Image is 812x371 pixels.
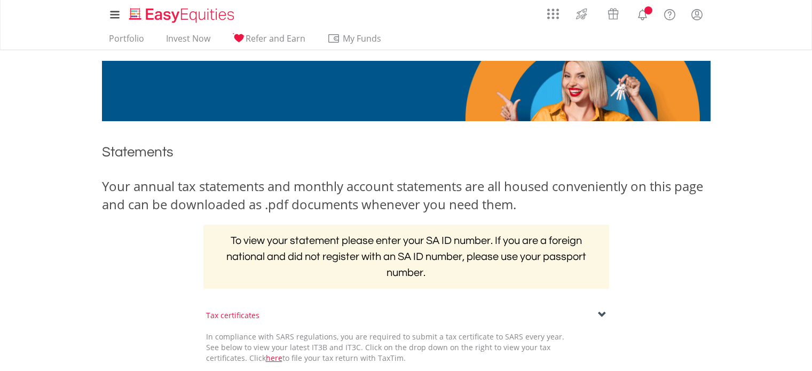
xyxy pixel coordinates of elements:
a: Notifications [629,3,656,24]
span: Click to file your tax return with TaxTim. [249,353,406,363]
a: Refer and Earn [228,33,310,50]
img: grid-menu-icon.svg [547,8,559,20]
a: FAQ's and Support [656,3,683,24]
img: vouchers-v2.svg [604,5,622,22]
img: EasyMortage Promotion Banner [102,61,711,121]
span: Statements [102,145,174,159]
a: here [266,353,282,363]
span: My Funds [327,31,397,45]
a: Portfolio [105,33,148,50]
a: My Profile [683,3,711,26]
a: Home page [125,3,239,24]
span: Refer and Earn [246,33,305,44]
img: EasyEquities_Logo.png [127,6,239,24]
a: AppsGrid [540,3,566,20]
h2: To view your statement please enter your SA ID number. If you are a foreign national and did not ... [203,225,609,289]
span: In compliance with SARS regulations, you are required to submit a tax certificate to SARS every y... [206,331,564,363]
a: Invest Now [162,33,215,50]
a: Vouchers [597,3,629,22]
div: Tax certificates [206,310,606,321]
img: thrive-v2.svg [573,5,590,22]
div: Your annual tax statements and monthly account statements are all housed conveniently on this pag... [102,177,711,214]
